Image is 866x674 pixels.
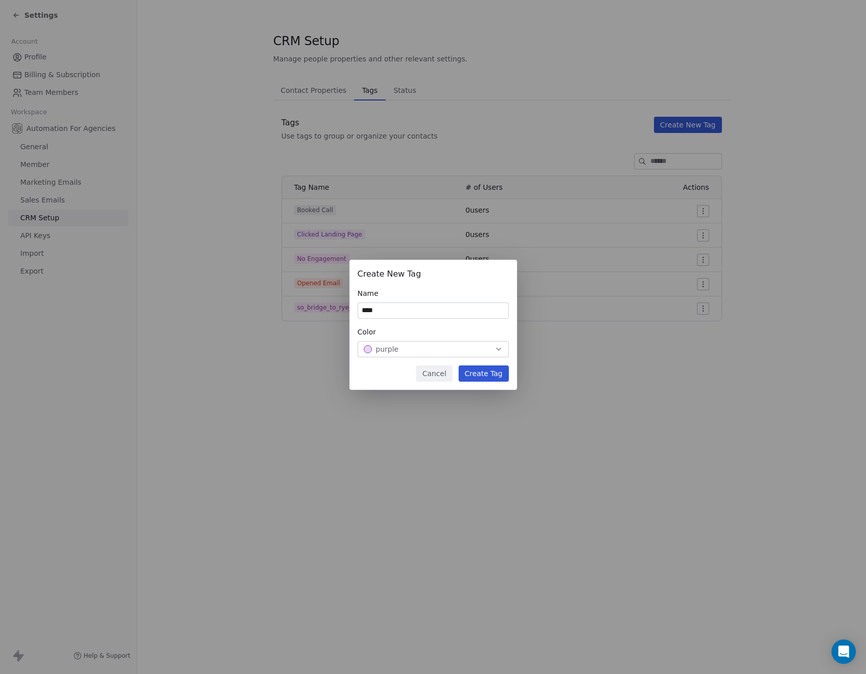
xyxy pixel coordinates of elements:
button: purple [358,341,509,357]
button: Cancel [416,365,452,382]
div: Create New Tag [358,268,509,280]
button: Create Tag [459,365,509,382]
div: Color [358,327,509,337]
span: purple [376,344,399,354]
div: Name [358,288,509,298]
